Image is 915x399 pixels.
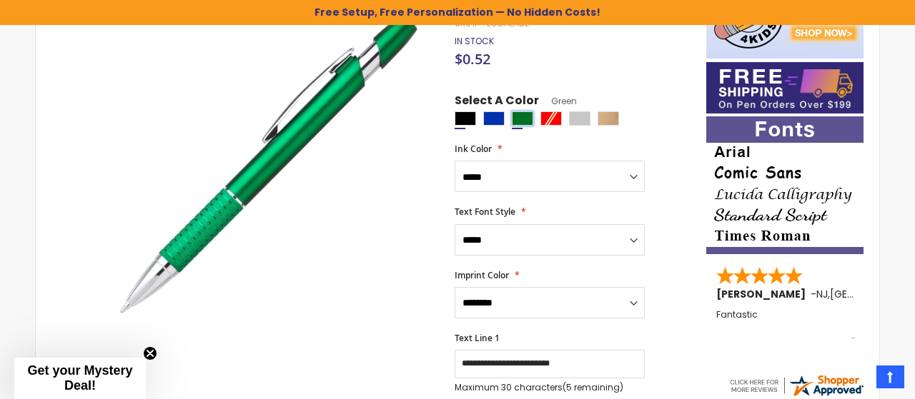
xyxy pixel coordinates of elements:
[455,143,492,155] span: Ink Color
[483,111,505,126] div: Blue
[455,332,500,344] span: Text Line 1
[143,346,157,360] button: Close teaser
[512,111,533,126] div: Green
[569,111,590,126] div: Silver
[598,111,619,126] div: Copper
[716,287,811,301] span: [PERSON_NAME]
[455,93,539,112] span: Select A Color
[876,365,904,388] a: Top
[728,373,865,398] img: 4pens.com widget logo
[563,381,623,393] span: (5 remaining)
[706,62,864,113] img: Free shipping on orders over $199
[706,116,864,254] img: font-personalization-examples
[455,382,645,393] p: Maximum 30 characters
[716,310,855,340] div: Fantastic
[455,111,476,126] div: Black
[14,358,146,399] div: Get your Mystery Deal!Close teaser
[539,95,577,107] span: Green
[27,363,132,393] span: Get your Mystery Deal!
[455,269,509,281] span: Imprint Color
[529,17,679,28] a: Be the first to review this product
[816,287,828,301] span: NJ
[455,35,494,47] span: In stock
[455,206,515,218] span: Text Font Style
[455,49,490,69] span: $0.52
[455,36,494,47] div: Availability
